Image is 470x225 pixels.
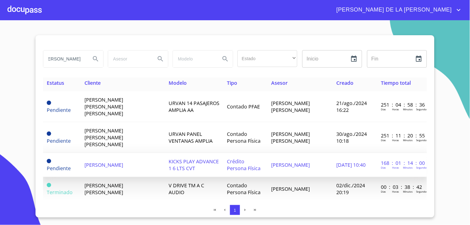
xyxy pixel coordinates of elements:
[416,166,428,169] p: Segundos
[271,79,288,86] span: Asesor
[332,5,455,15] span: [PERSON_NAME] DE LA [PERSON_NAME]
[392,108,399,111] p: Horas
[381,101,423,108] p: 251 : 04 : 58 : 36
[381,160,423,166] p: 168 : 01 : 14 : 00
[169,182,204,196] span: V DRIVE TM A C AUDIO
[169,131,213,144] span: URVAN PANEL VENTANAS AMPLIA
[227,131,261,144] span: Contado Persona Física
[227,182,261,196] span: Contado Persona Física
[337,182,365,196] span: 02/dic./2024 20:19
[392,166,399,169] p: Horas
[392,190,399,193] p: Horas
[403,108,413,111] p: Minutos
[271,131,310,144] span: [PERSON_NAME] [PERSON_NAME]
[237,50,297,67] div: ​
[416,108,428,111] p: Segundos
[381,108,386,111] p: Dias
[381,132,423,139] p: 251 : 11 : 20 : 55
[337,79,354,86] span: Creado
[332,5,463,15] button: account of current user
[88,51,103,66] button: Search
[337,161,366,168] span: [DATE] 10:40
[43,50,86,67] input: search
[271,161,310,168] span: [PERSON_NAME]
[84,96,123,117] span: [PERSON_NAME] [PERSON_NAME] [PERSON_NAME]
[47,79,64,86] span: Estatus
[84,79,101,86] span: Cliente
[227,79,237,86] span: Tipo
[84,182,123,196] span: [PERSON_NAME] [PERSON_NAME]
[169,79,187,86] span: Modelo
[227,158,261,172] span: Crédito Persona Física
[271,100,310,113] span: [PERSON_NAME] [PERSON_NAME]
[337,131,367,144] span: 30/ago./2024 10:18
[84,161,123,168] span: [PERSON_NAME]
[173,50,215,67] input: search
[403,166,413,169] p: Minutos
[47,189,73,196] span: Terminado
[416,190,428,193] p: Segundos
[392,138,399,142] p: Horas
[47,132,51,136] span: Pendiente
[47,159,51,163] span: Pendiente
[403,138,413,142] p: Minutos
[381,79,411,86] span: Tiempo total
[271,185,310,192] span: [PERSON_NAME]
[153,51,168,66] button: Search
[47,183,51,187] span: Terminado
[381,184,423,190] p: 00 : 03 : 38 : 42
[47,165,71,172] span: Pendiente
[47,107,71,113] span: Pendiente
[169,100,219,113] span: URVAN 14 PASAJEROS AMPLIA AA
[234,208,236,213] span: 1
[84,127,123,148] span: [PERSON_NAME] [PERSON_NAME] [PERSON_NAME]
[381,166,386,169] p: Dias
[337,100,367,113] span: 21/ago./2024 16:22
[47,101,51,105] span: Pendiente
[230,205,240,215] button: 1
[403,190,413,193] p: Minutos
[416,138,428,142] p: Segundos
[47,137,71,144] span: Pendiente
[169,158,219,172] span: KICKS PLAY ADVANCE 1 6 LTS CVT
[227,103,260,110] span: Contado PFAE
[218,51,233,66] button: Search
[381,138,386,142] p: Dias
[381,190,386,193] p: Dias
[108,50,151,67] input: search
